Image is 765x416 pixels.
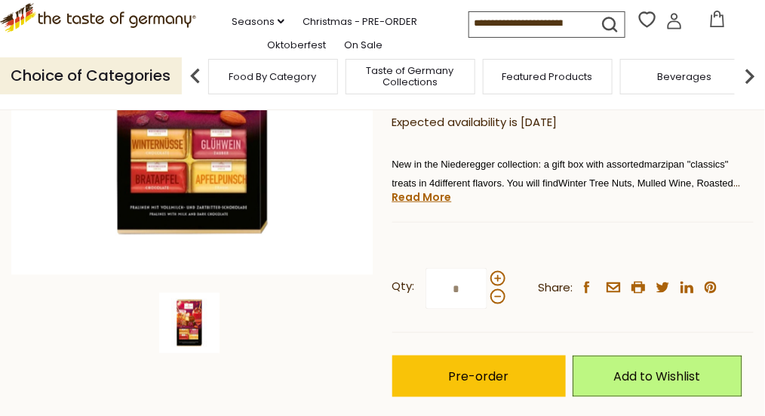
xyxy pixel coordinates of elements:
a: Food By Category [229,71,317,82]
img: Niederegger Kassiker Variationen [159,293,220,353]
img: next arrow [735,61,765,91]
a: Taste of Germany Collections [350,65,471,88]
strong: Qty: [392,277,415,296]
span: different flavors. You will find [435,177,559,189]
span: Share: [539,279,573,297]
a: Beverages [658,71,712,82]
input: Qty: [426,268,487,310]
span: Pre-order [449,368,509,385]
img: previous arrow [180,61,210,91]
span: New in the Niederegger collection: a gift box with assorted [392,159,645,170]
a: Oktoberfest [267,37,326,54]
a: Seasons [232,14,284,30]
a: Christmas - PRE-ORDER [303,14,417,30]
a: Featured Products [502,71,593,82]
a: On Sale [344,37,382,54]
a: Add to Wishlist [573,356,742,397]
p: Expected availability is [DATE] [392,113,754,132]
span: marzipan "classics" treats in 4 [392,159,729,189]
button: Pre-order [392,356,566,397]
a: Read More [392,190,452,205]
